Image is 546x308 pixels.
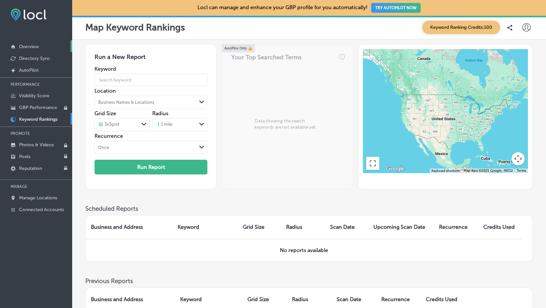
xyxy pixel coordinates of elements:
[19,166,42,171] p: Reputation
[94,88,207,94] label: Location
[19,67,39,73] p: AutoPilot
[422,21,500,34] span: Keyword Ranking Credits: 100
[431,169,460,173] button: Keyboard shortcuts
[464,169,513,173] span: Map data ©2025 Google, INEGI
[94,53,207,66] h3: Run a New Report
[281,215,325,239] th: Radius
[478,215,522,239] th: Credits Used
[94,71,207,89] input: Search Keyword
[19,117,57,122] p: Keyword Rankings
[238,215,281,239] th: Grid Size
[366,157,379,170] button: Toggle fullscreen view
[86,215,172,239] th: Business and Address
[98,100,154,105] div: Business Names & Locations
[86,239,522,261] td: No reports available
[94,66,207,72] label: Keyword
[19,105,57,110] p: GBP Performance
[85,277,533,285] h3: Previous Reports
[384,165,406,173] a: Open this area in Google Maps (opens a new window)
[98,145,109,150] div: Once
[172,215,238,239] th: Keyword
[384,165,406,173] img: Google
[19,154,30,159] p: Posts
[325,215,368,239] th: Scan Date
[19,142,54,148] p: Photos & Videos
[19,93,50,99] p: Visibility Score
[85,22,185,33] p: Map Keyword Rankings
[368,215,434,239] th: Upcoming Scan Date
[85,205,533,212] h3: Scheduled Reports
[371,3,421,13] button: TRY AUTOPILOT NOW
[19,195,57,201] p: Manage Locations
[19,56,50,61] p: Directory Sync
[512,152,525,165] button: Map camera controls
[94,160,207,174] button: Run Report
[98,122,119,128] div: 3 x 3 grid
[156,122,172,128] div: 1 mile
[19,207,64,212] p: Connected Accounts
[517,169,526,173] a: Terms
[434,215,478,239] th: Recurrence
[19,44,39,49] p: Overview
[152,110,168,117] label: Radius
[94,110,116,117] label: Grid Size
[10,9,47,21] img: fda3e92497d09a02dc62c9cd864e3231.png
[94,133,207,139] label: Recurrence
